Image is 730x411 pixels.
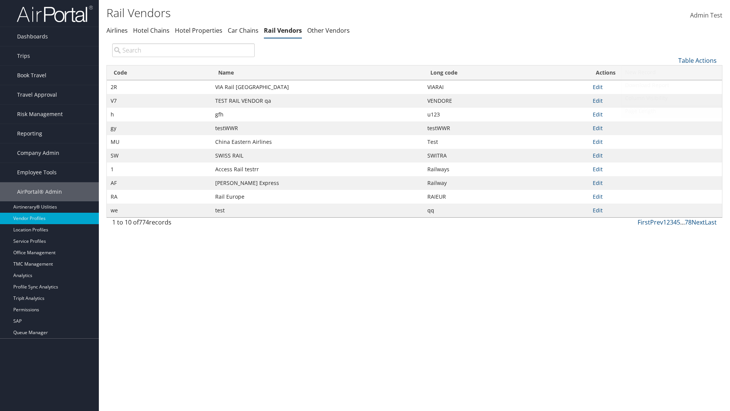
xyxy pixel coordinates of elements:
[17,27,48,46] span: Dashboards
[17,124,42,143] span: Reporting
[17,46,30,65] span: Trips
[17,143,59,162] span: Company Admin
[17,163,57,182] span: Employee Tools
[17,182,62,201] span: AirPortal® Admin
[622,92,722,105] a: Column Visibility
[622,105,722,118] a: Page Length
[17,66,46,85] span: Book Travel
[17,5,93,23] img: airportal-logo.png
[622,66,722,79] a: New Record
[17,85,57,104] span: Travel Approval
[17,105,63,124] span: Risk Management
[622,79,722,92] a: Download Report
